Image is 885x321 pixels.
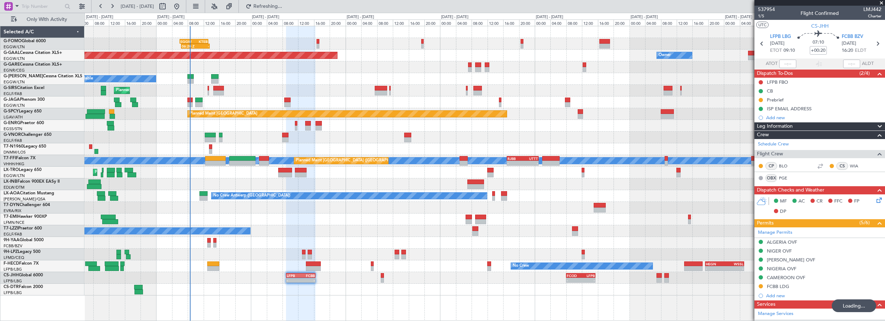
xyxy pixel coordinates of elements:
[801,10,839,17] div: Flight Confirmed
[836,162,848,170] div: CS
[4,290,22,295] a: LFPB/LBG
[767,239,797,245] div: ALGERIA OVF
[4,98,45,102] a: G-JAGAPhenom 300
[8,14,77,25] button: Only With Activity
[708,20,724,26] div: 20:00
[4,261,19,266] span: F-HECD
[4,44,25,50] a: EGGW/LTN
[219,20,235,26] div: 16:00
[758,229,792,236] a: Manage Permits
[757,122,793,131] span: Leg Information
[4,156,35,160] a: T7-FFIFalcon 7X
[195,44,209,48] div: -
[757,300,775,309] span: Services
[213,190,290,201] div: No Crew Antwerp ([GEOGRAPHIC_DATA])
[863,6,881,13] span: LMJ442
[811,22,829,30] span: CS-JHH
[4,109,42,114] a: G-SPCYLegacy 650
[766,115,881,121] div: Add new
[767,106,812,112] div: ISP EMAIL ADDRESS
[779,60,796,68] input: --:--
[361,20,377,26] div: 04:00
[95,167,207,178] div: Planned Maint [GEOGRAPHIC_DATA] ([GEOGRAPHIC_DATA])
[4,51,20,55] span: G-GAAL
[301,273,315,278] div: FCBB
[4,285,19,289] span: CS-DTR
[535,20,550,26] div: 00:00
[182,44,196,48] div: 06:20 Z
[767,283,789,289] div: FCBB LDG
[472,20,487,26] div: 08:00
[4,273,19,277] span: CS-JHH
[758,13,775,19] span: 1/5
[4,150,26,155] a: DNMM/LOS
[770,47,782,54] span: ETOT
[519,20,535,26] div: 20:00
[757,150,783,158] span: Flight Crew
[4,226,18,231] span: T7-LZZI
[4,62,20,67] span: G-GARE
[4,285,43,289] a: CS-DTRFalcon 2000
[296,155,408,166] div: Planned Maint [GEOGRAPHIC_DATA] ([GEOGRAPHIC_DATA])
[503,20,519,26] div: 16:00
[740,20,755,26] div: 04:00
[842,40,856,47] span: [DATE]
[330,20,345,26] div: 20:00
[862,60,874,67] span: ALDT
[4,203,50,207] a: T7-DYNChallenger 604
[4,261,39,266] a: F-HECDFalcon 7X
[859,219,870,226] span: (5/6)
[725,266,743,271] div: -
[779,163,795,169] a: BLO
[440,20,456,26] div: 00:00
[766,293,881,299] div: Add new
[4,156,16,160] span: T7-FFI
[4,179,60,184] a: LX-INBFalcon 900EX EASy II
[298,20,314,26] div: 12:00
[659,50,671,61] div: Owner
[4,168,42,172] a: LX-TROLegacy 650
[523,156,538,161] div: UTTT
[194,39,208,44] div: KTEB
[121,3,154,10] span: [DATE] - [DATE]
[4,220,24,225] a: LFMN/NCE
[4,74,43,78] span: G-[PERSON_NAME]
[813,39,824,46] span: 07:10
[4,74,82,78] a: G-[PERSON_NAME]Cessna Citation XLS
[566,20,582,26] div: 08:00
[854,198,859,205] span: FP
[4,68,25,73] a: EGNR/CEG
[125,20,141,26] div: 16:00
[4,191,20,195] span: LX-AOA
[4,267,22,272] a: LFPB/LBG
[4,197,45,202] a: [PERSON_NAME]/QSA
[767,79,788,85] div: LFPB FBO
[630,20,645,26] div: 00:00
[4,238,20,242] span: 9H-YAA
[4,115,23,120] a: LGAV/ATH
[4,144,23,149] span: T7-N1960
[507,161,523,165] div: -
[757,186,824,194] span: Dispatch Checks and Weather
[4,226,42,231] a: T7-LZZIPraetor 600
[758,6,775,13] span: 537954
[784,47,795,54] span: 09:10
[758,141,789,148] a: Schedule Crew
[863,13,881,19] span: Charter
[765,162,777,170] div: CP
[770,40,785,47] span: [DATE]
[798,198,805,205] span: AC
[4,173,25,178] a: EGGW/LTN
[842,47,853,54] span: 16:20
[4,255,24,260] a: LFMD/CEQ
[765,174,777,182] div: OBX
[189,109,257,119] div: Planned Maint [GEOGRAPHIC_DATA]
[523,161,538,165] div: -
[767,248,792,254] div: NIGER OVF
[18,17,75,22] span: Only With Activity
[855,47,866,54] span: ELDT
[77,20,93,26] div: 04:00
[4,56,25,61] a: EGGW/LTN
[817,198,823,205] span: CR
[766,60,777,67] span: ATOT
